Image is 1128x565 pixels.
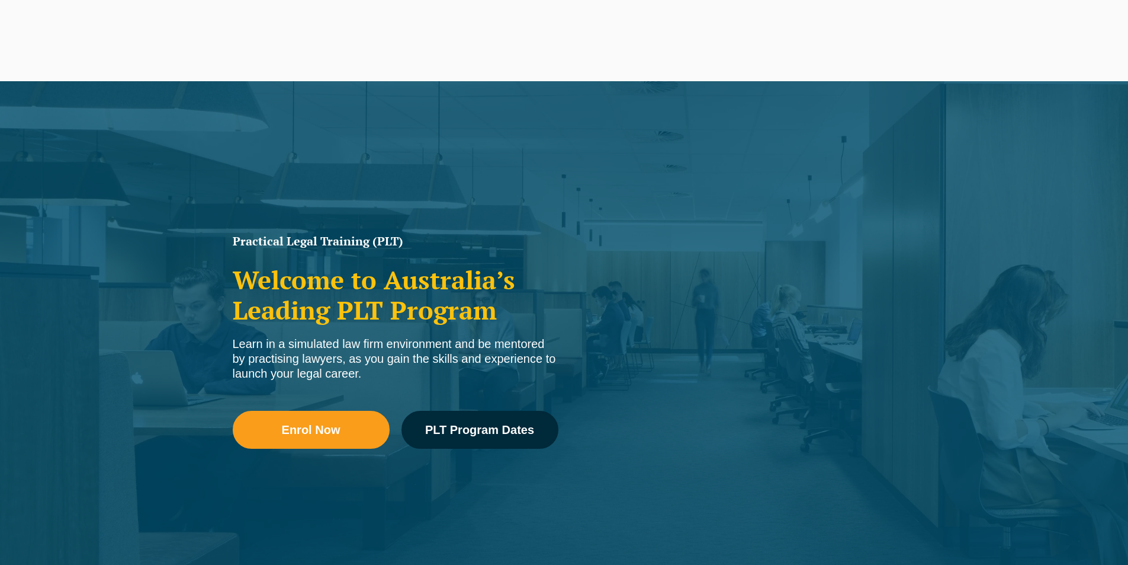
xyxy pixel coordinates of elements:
[233,411,390,449] a: Enrol Now
[233,265,558,325] h2: Welcome to Australia’s Leading PLT Program
[233,337,558,381] div: Learn in a simulated law firm environment and be mentored by practising lawyers, as you gain the ...
[425,424,534,436] span: PLT Program Dates
[401,411,558,449] a: PLT Program Dates
[233,235,558,247] h1: Practical Legal Training (PLT)
[282,424,340,436] span: Enrol Now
